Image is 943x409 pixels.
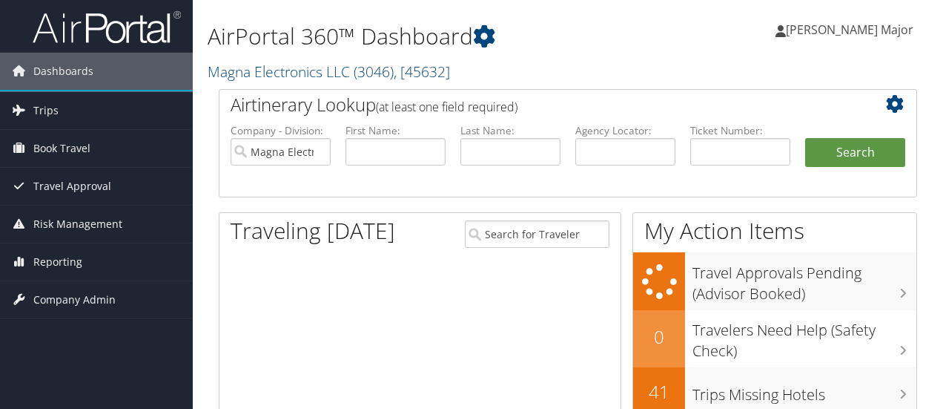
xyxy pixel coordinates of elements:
a: [PERSON_NAME] Major [775,7,928,52]
span: Trips [33,92,59,129]
span: (at least one field required) [376,99,517,115]
span: Risk Management [33,206,122,243]
label: Agency Locator: [575,123,675,138]
span: Reporting [33,243,82,281]
h2: Airtinerary Lookup [231,92,847,117]
span: Dashboards [33,53,93,90]
a: 0Travelers Need Help (Safety Check) [633,310,916,367]
label: Company - Division: [231,123,331,138]
button: Search [805,138,905,168]
h1: Traveling [DATE] [231,215,395,246]
h3: Travelers Need Help (Safety Check) [692,313,916,361]
span: [PERSON_NAME] Major [786,22,913,38]
h3: Trips Missing Hotels [692,377,916,405]
h1: AirPortal 360™ Dashboard [208,21,688,52]
a: Travel Approvals Pending (Advisor Booked) [633,252,916,310]
h2: 0 [633,324,685,350]
span: Company Admin [33,281,116,318]
span: , [ 45632 ] [394,62,450,82]
img: airportal-logo.png [33,10,181,45]
h3: Travel Approvals Pending (Advisor Booked) [692,255,916,304]
h1: My Action Items [633,215,916,246]
span: Book Travel [33,130,90,167]
h2: 41 [633,379,685,405]
span: Travel Approval [33,168,111,205]
label: Last Name: [460,123,560,138]
label: Ticket Number: [690,123,790,138]
input: Search for Traveler [465,220,610,248]
label: First Name: [345,123,446,138]
a: Magna Electronics LLC [208,62,450,82]
span: ( 3046 ) [354,62,394,82]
